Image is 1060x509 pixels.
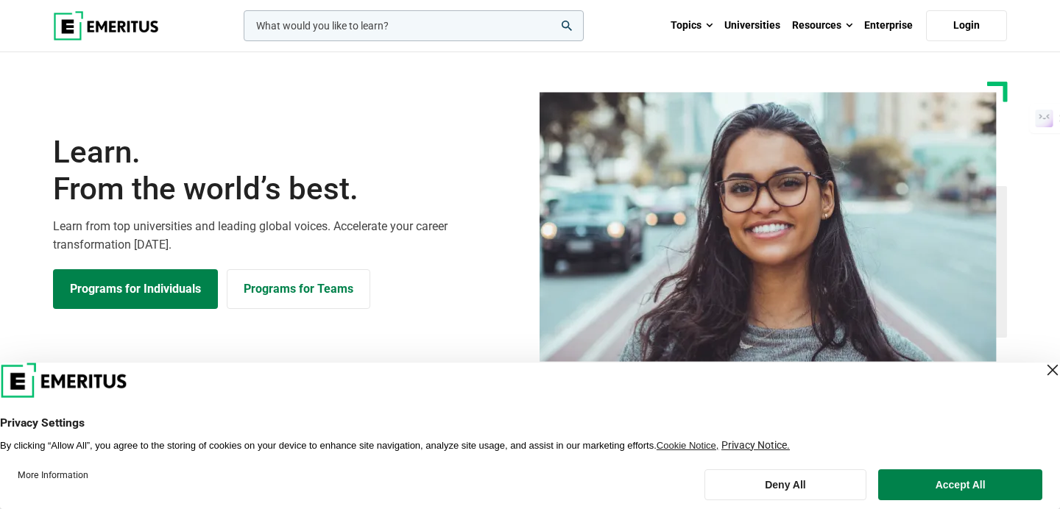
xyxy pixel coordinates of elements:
span: From the world’s best. [53,171,521,207]
img: Learn from the world's best [540,92,997,362]
p: Learn from top universities and leading global voices. Accelerate your career transformation [DATE]. [53,217,521,254]
a: Explore for Business [227,269,370,309]
h1: Learn. [53,134,521,208]
input: woocommerce-product-search-field-0 [244,10,584,41]
a: Explore Programs [53,269,218,309]
a: Login [926,10,1007,41]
